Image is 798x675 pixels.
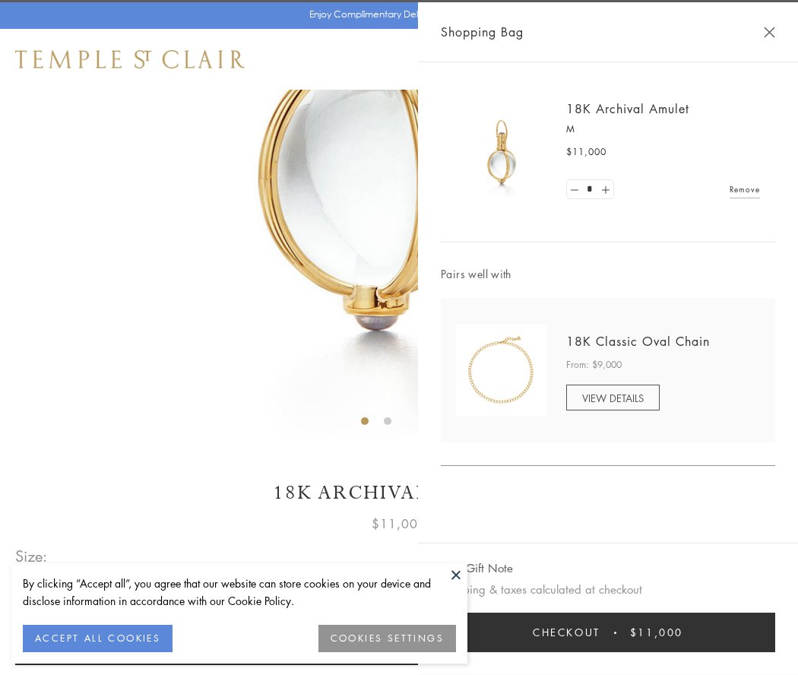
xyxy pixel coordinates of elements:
[533,624,600,641] span: Checkout
[23,625,173,652] button: ACCEPT ALL COOKIES
[566,385,660,410] a: VIEW DETAILS
[730,181,760,198] a: Remove
[23,575,456,610] div: By clicking “Accept all”, you agree that our website can store cookies on your device and disclos...
[566,100,689,117] a: 18K Archival Amulet
[318,625,456,652] button: COOKIES SETTINGS
[456,106,547,198] img: 18K Archival Amulet
[441,22,524,42] span: Shopping Bag
[567,180,582,199] a: Set quantity to 0
[441,559,513,578] button: Add Gift Note
[630,624,683,641] span: $11,000
[582,391,644,405] span: VIEW DETAILS
[441,265,775,283] span: Pairs well with
[15,480,783,506] h1: 18K Archival Amulet
[441,580,775,599] p: Shipping & taxes calculated at checkout
[15,543,49,569] span: Size:
[372,514,426,534] span: $11,000
[566,357,622,372] span: From: $9,000
[566,122,760,137] p: M
[566,333,710,350] a: 18K Classic Oval Chain
[597,180,613,199] a: Set quantity to 2
[764,27,775,38] button: Close Shopping Bag
[15,50,245,68] img: Temple St. Clair
[309,7,482,22] p: Enjoy Complimentary Delivery & Returns
[566,144,606,160] span: $11,000
[441,613,775,652] button: Checkout $11,000
[456,325,547,416] img: N88865-OV18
